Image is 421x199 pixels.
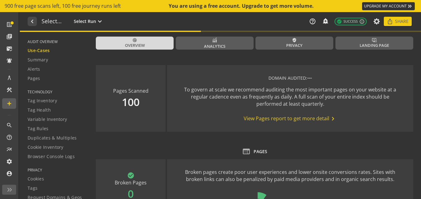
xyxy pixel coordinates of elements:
span: Duplicates & Multiples [28,135,77,141]
mat-icon: list_alt [6,21,12,28]
mat-icon: multiline_chart [6,146,12,153]
a: Privacy [255,37,333,50]
span: Variable Inventory [28,116,67,122]
mat-icon: navigate_before [29,18,35,25]
span: Cookie Inventory [28,144,64,150]
mat-icon: add [6,100,12,107]
span: Tags [28,185,38,191]
span: Pages [28,75,40,82]
span: Use-Cases [28,47,50,54]
span: Overview [125,42,145,48]
a: Analytics [176,37,254,50]
span: PRIVACY [28,167,88,173]
span: Analytics [204,43,225,49]
span: Cookies [28,176,44,182]
span: Landing Page [360,42,389,48]
mat-icon: library_books [6,33,12,40]
span: Share [395,16,409,27]
h1: Select... [42,18,62,25]
div: To govern at scale we recommend auditing the most important pages on your website at a regular ca... [179,86,401,108]
span: TECHNOLOGY [28,89,88,95]
mat-icon: important_devices [372,38,377,42]
span: Success [337,19,358,24]
mat-icon: info_outline [359,19,365,24]
a: UPGRADE MY ACCOUNT [362,2,415,10]
div: You are using a free account. Upgrade to get more volume. [169,2,314,10]
mat-icon: account_circle [6,170,12,177]
span: --- [307,74,312,81]
span: Select Run [74,18,96,24]
mat-icon: verified_user [292,38,297,42]
mat-icon: add_alert [322,18,328,24]
mat-icon: notifications_active [6,58,12,64]
mat-icon: web [242,147,250,156]
button: Share [384,17,412,26]
span: Tag Rules [28,126,49,132]
a: Landing Page [335,37,413,50]
span: Tag Health [28,107,51,113]
mat-icon: check_circle [337,19,342,24]
mat-icon: help_outline [6,134,12,140]
mat-icon: construction [6,87,12,93]
mat-icon: search [6,122,12,128]
mat-icon: help_outline [309,18,316,25]
span: Summary [28,57,48,63]
a: Overview [96,37,174,50]
button: Select Run [73,17,105,25]
span: View Pages report to get more detail [244,115,337,122]
span: Browser Console Logs [28,153,75,160]
div: Broken pages create poor user experiences and lower onsite conversions rates. Sites with broken l... [179,169,401,183]
span: 900 free page scans left, 100 free journey runs left [5,2,121,10]
span: Alerts [28,66,40,72]
mat-icon: mark_email_read [6,46,12,52]
div: PAGES [254,148,267,155]
mat-icon: ios_share [387,18,393,24]
mat-icon: expand_more [96,18,104,25]
mat-icon: chevron_right [329,115,337,122]
mat-icon: settings [6,158,12,165]
span: Privacy [286,42,303,48]
span: AUDIT OVERVIEW [28,39,88,44]
mat-icon: radar [132,38,137,42]
span: DOMAIN AUDITED: [268,75,307,81]
span: Tag Inventory [28,98,57,104]
mat-icon: architecture [6,75,12,81]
